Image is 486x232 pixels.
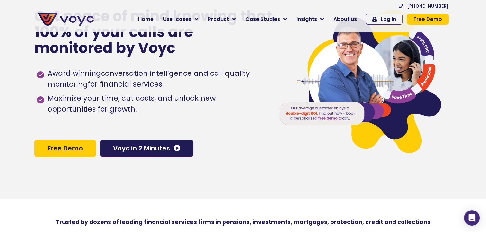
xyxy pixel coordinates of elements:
a: Product [203,13,241,26]
span: Insights [296,15,317,23]
img: voyc-full-logo [38,13,94,26]
p: Get peace of mind knowing that 100% of your calls are monitored by Voyc [34,8,273,56]
a: Privacy Policy [132,133,163,140]
a: [PHONE_NUMBER] [399,4,449,8]
a: Insights [292,13,329,26]
span: Case Studies [245,15,280,23]
a: Log In [366,14,403,25]
span: Job title [85,52,107,59]
h1: conversation intelligence and call quality monitoring [48,68,250,89]
span: Phone [85,26,101,33]
a: Free Demo [34,140,96,157]
a: Free Demo [407,14,449,25]
span: Use-cases [163,15,191,23]
a: Home [133,13,158,26]
a: About us [329,13,362,26]
div: Open Intercom Messenger [464,210,480,226]
span: Free Demo [413,17,442,22]
span: [PHONE_NUMBER] [407,4,449,8]
span: Log In [381,17,396,22]
span: About us [333,15,357,23]
span: Award winning for financial services. [46,68,265,90]
span: Maximise your time, cut costs, and unlock new opportunities for growth. [46,93,265,115]
a: Case Studies [241,13,292,26]
strong: Trusted by dozens of leading financial services firms in pensions, investments, mortgages, protec... [56,218,430,226]
span: Free Demo [48,145,83,151]
a: Voyc in 2 Minutes [100,140,193,157]
span: Voyc in 2 Minutes [113,145,170,151]
span: Home [138,15,154,23]
span: Product [208,15,229,23]
a: Use-cases [158,13,203,26]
